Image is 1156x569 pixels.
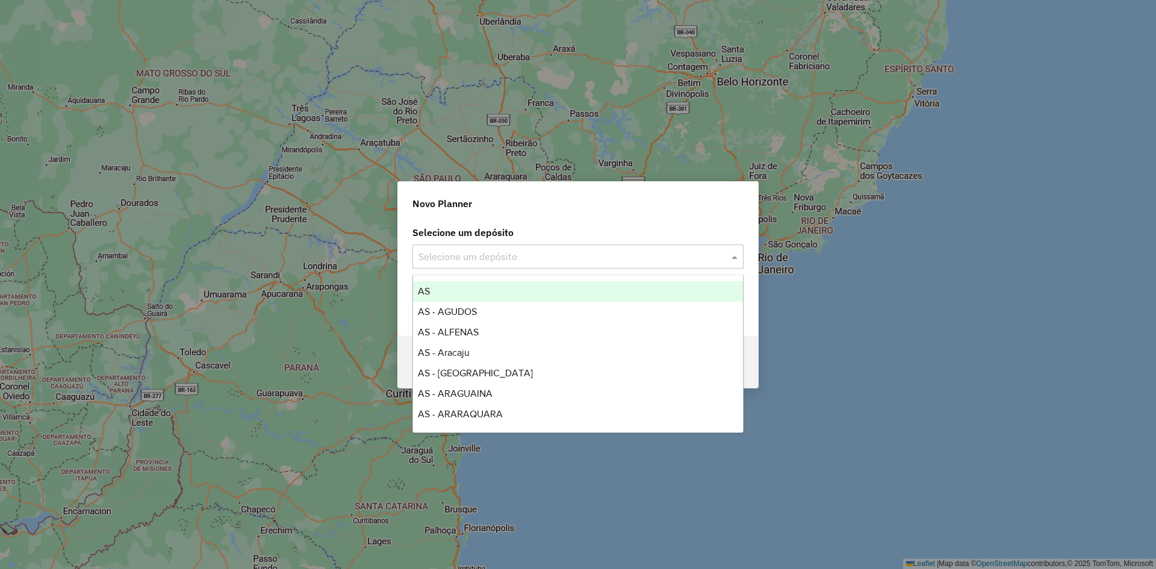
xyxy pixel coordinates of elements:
span: AS - ARAGUAINA [418,388,493,399]
label: Selecione um depósito [412,225,744,240]
span: AS [418,286,430,296]
ng-dropdown-panel: Options list [412,275,744,433]
span: AS - AGUDOS [418,306,477,317]
span: AS - ALFENAS [418,327,479,337]
span: Novo Planner [412,196,472,211]
span: AS - Aracaju [418,347,470,358]
span: AS - [GEOGRAPHIC_DATA] [418,368,533,378]
span: AS - ARARAQUARA [418,409,503,419]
